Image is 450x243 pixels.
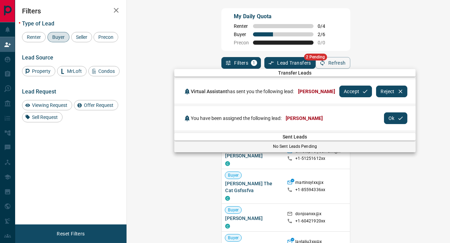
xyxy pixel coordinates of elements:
span: [PERSON_NAME] [298,89,335,94]
span: Virtual Assistant [191,89,227,94]
span: You have been assigned the following lead: [191,115,282,121]
button: Accept [339,86,372,97]
span: [PERSON_NAME] [286,115,323,121]
button: Ok [384,112,407,124]
p: No Sent Leads Pending [174,143,416,150]
span: Transfer Leads [174,70,416,76]
button: Reject [376,86,407,97]
span: Sent Leads [174,134,416,140]
span: has sent you the following lead: [191,89,294,94]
